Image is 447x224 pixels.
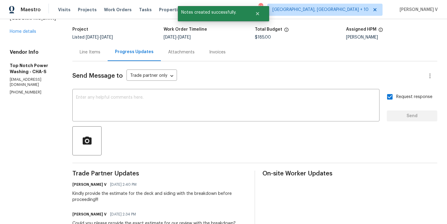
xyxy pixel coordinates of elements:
[10,77,58,87] p: [EMAIL_ADDRESS][DOMAIN_NAME]
[78,7,97,13] span: Projects
[10,63,58,75] h5: Top Notch Power Washing - CHA-S
[21,7,41,13] span: Maestro
[168,49,195,55] div: Attachments
[110,211,136,217] span: [DATE] 2:34 PM
[262,171,437,177] span: On-site Worker Updates
[164,27,207,32] h5: Work Order Timeline
[72,73,123,79] span: Send Message to
[178,6,248,19] span: Notes created successfully.
[164,35,191,39] span: -
[100,35,113,39] span: [DATE]
[10,29,36,34] a: Home details
[284,27,289,35] span: The total cost of line items that have been proposed by Opendoor. This sum includes line items th...
[10,90,58,95] p: [PHONE_NUMBER]
[258,4,263,10] div: 267
[72,171,247,177] span: Trade Partner Updates
[58,7,71,13] span: Visits
[272,7,369,13] span: [GEOGRAPHIC_DATA], [GEOGRAPHIC_DATA] + 10
[110,182,137,188] span: [DATE] 2:40 PM
[72,182,106,188] h6: [PERSON_NAME] V
[178,35,191,39] span: [DATE]
[378,27,383,35] span: The hpm assigned to this work order.
[72,27,88,32] h5: Project
[346,35,437,39] div: [PERSON_NAME]
[10,49,58,55] h4: Vendor Info
[255,35,271,39] span: $185.00
[72,35,113,39] span: Listed
[72,191,247,203] div: Kindly provide the estimate for the deck and siding with the breakdown before proceeding!!!
[104,7,132,13] span: Work Orders
[164,35,176,39] span: [DATE]
[159,7,183,13] span: Properties
[80,49,100,55] div: Line Items
[86,35,99,39] span: [DATE]
[255,27,282,32] h5: Total Budget
[248,8,268,20] button: Close
[126,71,177,81] div: Trade partner only
[346,27,376,32] h5: Assigned HPM
[397,7,438,13] span: [PERSON_NAME] V
[86,35,113,39] span: -
[139,8,152,12] span: Tasks
[115,49,154,55] div: Progress Updates
[209,49,226,55] div: Invoices
[396,94,432,100] span: Request response
[72,211,106,217] h6: [PERSON_NAME] V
